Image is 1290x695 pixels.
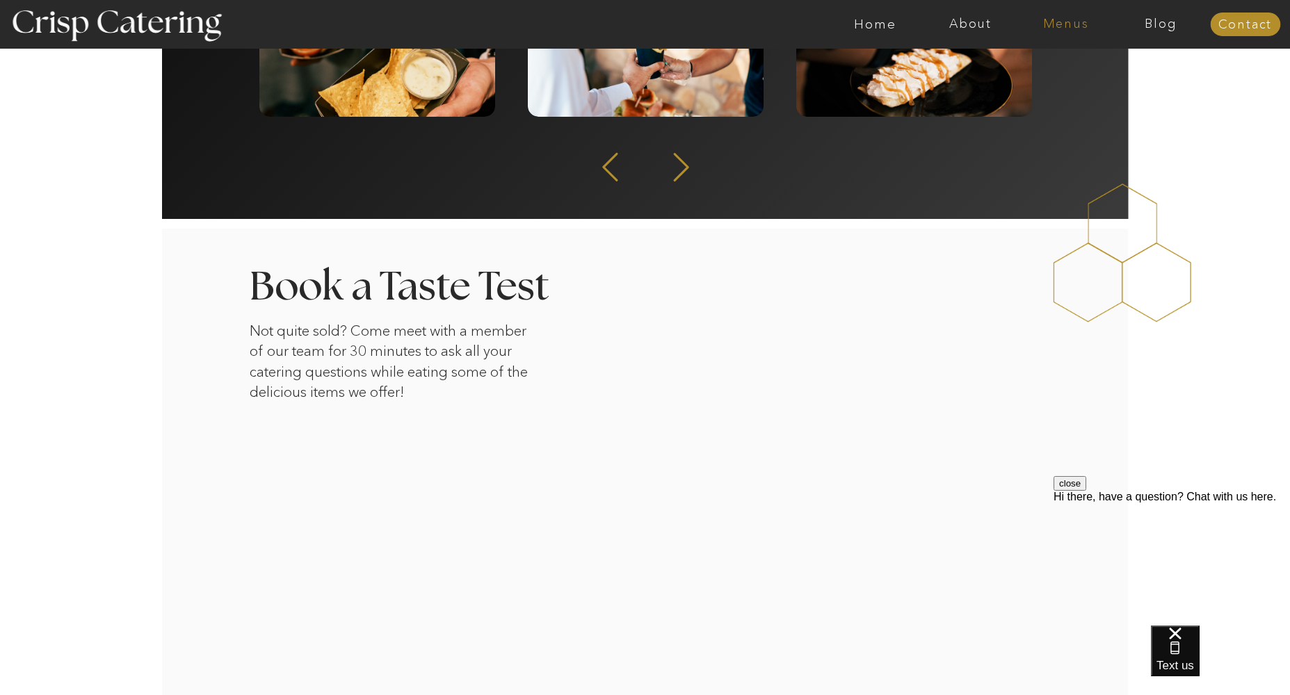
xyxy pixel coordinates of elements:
[923,17,1018,31] a: About
[1054,476,1290,643] iframe: podium webchat widget prompt
[250,320,540,477] p: Not quite sold? Come meet with a member of our team for 30 minutes to ask all your catering quest...
[1113,17,1209,31] a: Blog
[828,17,923,31] a: Home
[1210,18,1280,32] a: Contact
[1018,17,1113,31] a: Menus
[250,268,585,304] h3: Book a Taste Test
[1151,625,1290,695] iframe: podium webchat widget bubble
